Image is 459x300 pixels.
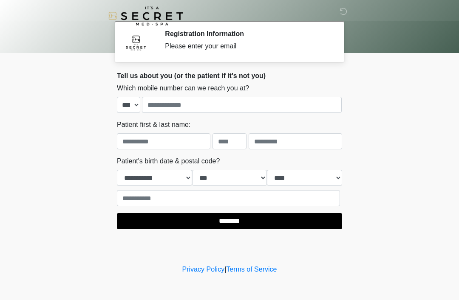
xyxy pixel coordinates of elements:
label: Patient's birth date & postal code? [117,156,220,166]
label: Which mobile number can we reach you at? [117,83,249,93]
div: Please enter your email [165,41,329,51]
img: It's A Secret Med Spa Logo [108,6,183,25]
label: Patient first & last name: [117,120,190,130]
a: Privacy Policy [182,266,225,273]
h2: Registration Information [165,30,329,38]
a: | [224,266,226,273]
h2: Tell us about you (or the patient if it's not you) [117,72,342,80]
a: Terms of Service [226,266,277,273]
img: Agent Avatar [123,30,149,55]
